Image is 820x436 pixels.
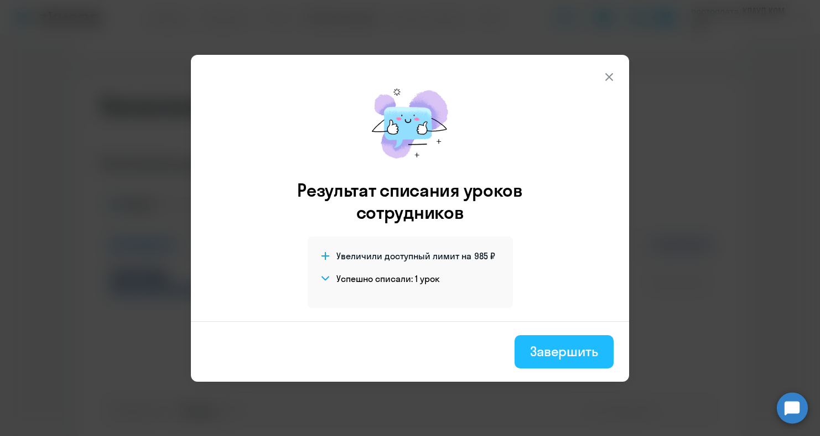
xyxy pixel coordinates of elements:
button: Завершить [515,335,614,368]
h3: Результат списания уроков сотрудников [282,179,538,223]
h4: Успешно списали: 1 урок [336,273,440,285]
div: Завершить [530,342,598,360]
span: Увеличили доступный лимит на [336,250,471,262]
span: 985 ₽ [474,250,495,262]
img: mirage-message.png [360,77,460,170]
